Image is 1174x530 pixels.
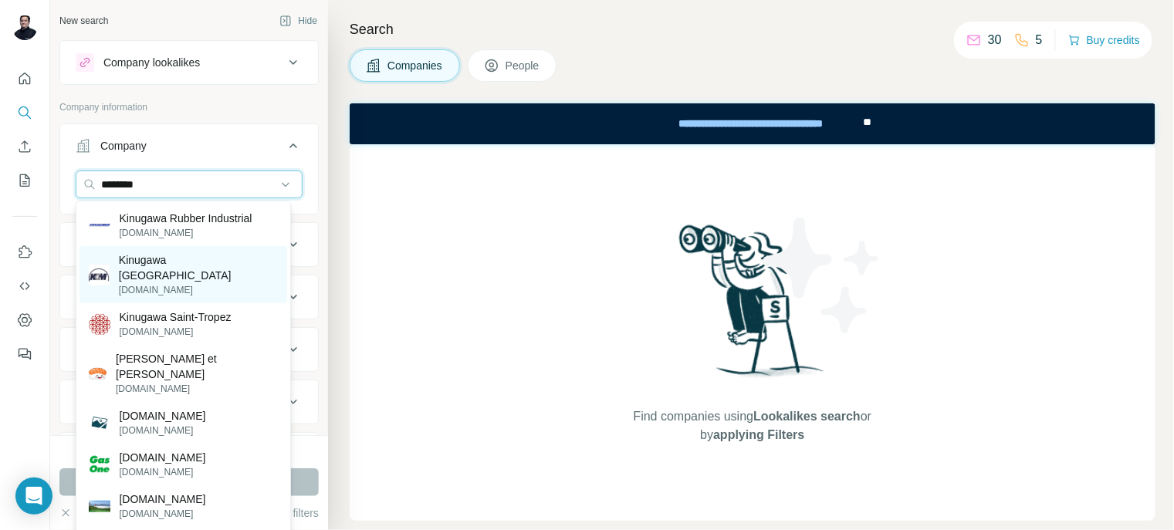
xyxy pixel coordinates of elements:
[12,272,37,300] button: Use Surfe API
[60,383,318,420] button: Employees (size)
[12,238,37,266] button: Use Surfe on LinkedIn
[120,450,206,465] p: [DOMAIN_NAME]
[89,412,110,434] img: kinugawa-camp.jp
[89,314,110,335] img: Kinugawa Saint-Tropez
[60,44,318,81] button: Company lookalikes
[12,99,37,127] button: Search
[120,424,206,437] p: [DOMAIN_NAME]
[12,306,37,334] button: Dashboard
[269,9,328,32] button: Hide
[60,127,318,170] button: Company
[506,58,541,73] span: People
[89,265,110,285] img: Kinugawa Mexico
[120,325,232,339] p: [DOMAIN_NAME]
[120,491,206,507] p: [DOMAIN_NAME]
[753,206,891,345] img: Surfe Illustration - Stars
[120,226,252,240] p: [DOMAIN_NAME]
[753,410,861,423] span: Lookalikes search
[350,19,1155,40] h4: Search
[89,454,110,475] img: kinugawagas.co.jp
[713,428,804,441] span: applying Filters
[629,407,876,444] span: Find companies using or by
[120,309,232,325] p: Kinugawa Saint-Tropez
[116,382,278,396] p: [DOMAIN_NAME]
[103,55,200,70] div: Company lookalikes
[120,465,206,479] p: [DOMAIN_NAME]
[119,283,278,297] p: [DOMAIN_NAME]
[672,221,833,393] img: Surfe Illustration - Woman searching with binoculars
[12,167,37,194] button: My lists
[100,138,147,154] div: Company
[59,100,319,114] p: Company information
[12,15,37,40] img: Avatar
[1068,29,1140,51] button: Buy credits
[12,340,37,368] button: Feedback
[988,31,1002,49] p: 30
[12,133,37,160] button: Enrich CSV
[120,507,206,521] p: [DOMAIN_NAME]
[120,211,252,226] p: Kinugawa Rubber Industrial
[89,214,110,236] img: Kinugawa Rubber Industrial
[387,58,444,73] span: Companies
[120,408,206,424] p: [DOMAIN_NAME]
[119,252,278,283] p: Kinugawa [GEOGRAPHIC_DATA]
[60,226,318,263] button: Industry
[59,14,108,28] div: New search
[89,501,110,512] img: kinugawakogen-cc.jp
[1036,31,1043,49] p: 5
[59,505,103,521] button: Clear
[12,65,37,93] button: Quick start
[350,103,1155,144] iframe: Banner
[15,478,52,515] div: Open Intercom Messenger
[116,351,278,382] p: [PERSON_NAME] et [PERSON_NAME]
[60,279,318,316] button: HQ location
[60,331,318,368] button: Annual revenue ($)
[89,365,107,383] img: Kinugawa et Hanawa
